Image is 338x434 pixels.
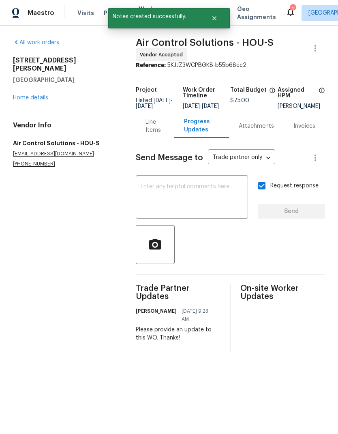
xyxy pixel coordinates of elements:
span: $75.00 [230,98,249,103]
span: Trade Partner Updates [136,284,220,301]
span: [DATE] 9:23 AM [182,307,216,323]
a: All work orders [13,40,59,45]
div: 5KJJZ3WCPBGK8-b55b68ee2 [136,61,325,69]
span: - [183,103,219,109]
b: Reference: [136,62,166,68]
h5: Work Order Timeline [183,87,230,99]
h5: Assigned HPM [278,87,316,99]
a: Home details [13,95,48,101]
h6: [PERSON_NAME] [136,307,177,315]
div: Invoices [293,122,315,130]
div: Trade partner only [208,151,275,165]
div: Line Items [145,118,165,134]
span: The hpm assigned to this work order. [319,87,325,103]
span: Maestro [28,9,54,17]
span: [DATE] [136,103,153,109]
span: The total cost of line items that have been proposed by Opendoor. This sum includes line items th... [269,87,276,98]
div: 1 [290,5,295,13]
h5: Air Control Solutions - HOU-S [13,139,116,147]
span: Projects [104,9,129,17]
span: Send Message to [136,154,203,162]
button: Close [201,10,228,26]
div: Please provide an update to this WO. Thanks! [136,326,220,342]
h4: Vendor Info [13,121,116,129]
h5: Total Budget [230,87,267,93]
span: Request response [270,182,319,190]
span: Vendor Accepted [140,51,186,59]
span: Air Control Solutions - HOU-S [136,38,274,47]
span: Work Orders [139,5,159,21]
span: Listed [136,98,173,109]
div: Progress Updates [184,118,220,134]
span: Visits [77,9,94,17]
span: [DATE] [154,98,171,103]
span: Notes created successfully. [108,8,201,25]
span: Geo Assignments [237,5,276,21]
div: [PERSON_NAME] [278,103,325,109]
span: - [136,98,173,109]
div: Attachments [239,122,274,130]
span: [DATE] [183,103,200,109]
span: [DATE] [202,103,219,109]
span: On-site Worker Updates [240,284,325,301]
h5: Project [136,87,157,93]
